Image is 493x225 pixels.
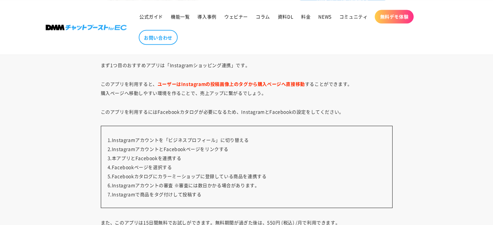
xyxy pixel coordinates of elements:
strong: ユーザーはInstagramの投稿画像上のタグから購入ページへ直接移動 [158,80,305,87]
a: ウェビナー [220,10,252,23]
span: コミュニティ [339,14,368,19]
a: 導入事例 [194,10,220,23]
p: 1.Instagramアカウントを「ビジネスプロフィール」に切り替える 2.InstagramアカウントとFacebookページをリンクする 3.本アプリとFacebookを連携する 4.Fac... [101,126,393,208]
img: 株式会社DMM Boost [46,25,127,30]
p: このアプリを利用するにはFacebookカタログが必要になるため、InstagramとFacebookの設定をしてください。 [101,107,393,116]
a: NEWS [314,10,335,23]
a: 料金 [297,10,314,23]
a: 資料DL [274,10,297,23]
a: コラム [252,10,274,23]
span: お問い合わせ [144,34,172,40]
span: 機能一覧 [171,14,190,19]
a: お問い合わせ [139,30,178,45]
span: NEWS [318,14,331,19]
p: まず1つ目のおすすめアプリは「Instagramショッピング連携」です。 [101,60,393,69]
a: コミュニティ [335,10,372,23]
a: 機能一覧 [167,10,194,23]
span: 資料DL [278,14,293,19]
span: 無料デモ体験 [380,14,408,19]
span: コラム [256,14,270,19]
span: 公式ガイド [139,14,163,19]
p: このアプリを利用すると、 することができます。 購入ページへ移動しやすい環境を作ることで、売上アップに繋がるでしょう。 [101,79,393,97]
a: 無料デモ体験 [375,10,414,23]
span: ウェビナー [224,14,248,19]
span: 導入事例 [197,14,216,19]
span: 料金 [301,14,311,19]
a: 公式ガイド [135,10,167,23]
